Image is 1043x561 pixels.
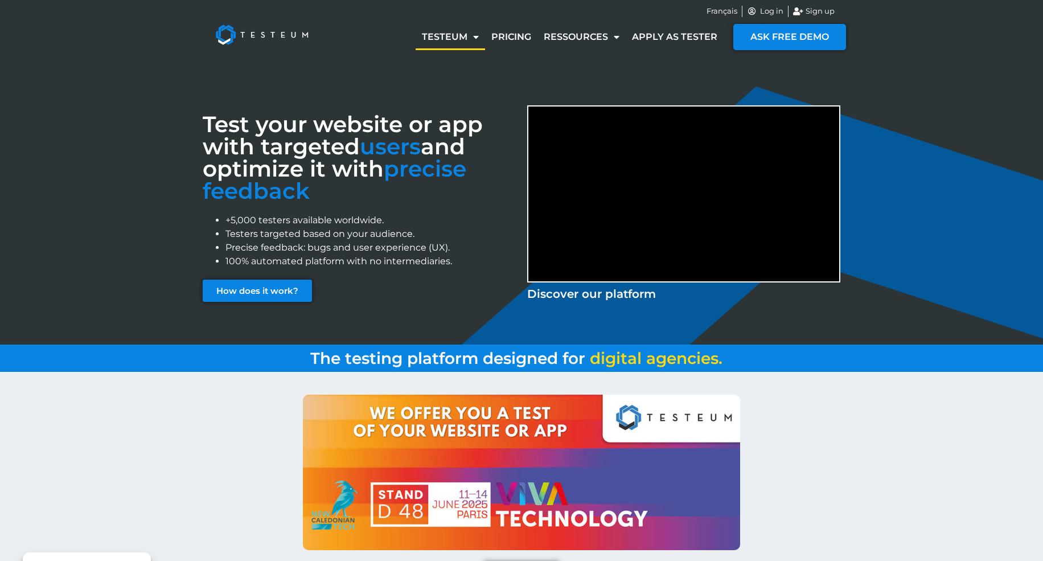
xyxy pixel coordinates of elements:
font: precise feedback [203,155,466,204]
a: ASK FREE DEMO [733,24,846,50]
li: +5,000 testers available worldwide. [225,214,516,227]
li: Testers targeted based on your audience. [225,227,516,241]
a: How does it work? [203,280,312,302]
a: Testeum [416,24,485,50]
span: Log in [757,6,783,17]
a: Français [707,6,737,17]
span: How does it work? [216,286,298,295]
p: Discover our platform [527,285,840,302]
h3: Test your website or app with targeted and optimize it with [203,113,516,202]
span: users [360,133,421,160]
nav: Menu [416,24,724,50]
li: 100% automated platform with no intermediaries. [225,255,516,268]
a: Apply as tester [626,24,724,50]
a: Pricing [485,24,537,50]
span: ASK FREE DEMO [750,32,829,42]
li: Precise feedback: bugs and user experience (UX). [225,241,516,255]
img: Testeum Logo - Application crowdtesting platform [203,12,321,58]
span: The testing platform designed for [310,349,585,368]
a: Ressources [537,24,626,50]
iframe: Discover Testeum [528,107,839,281]
a: Sign up [793,6,835,17]
a: Log in [747,6,783,17]
span: Sign up [803,6,835,17]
